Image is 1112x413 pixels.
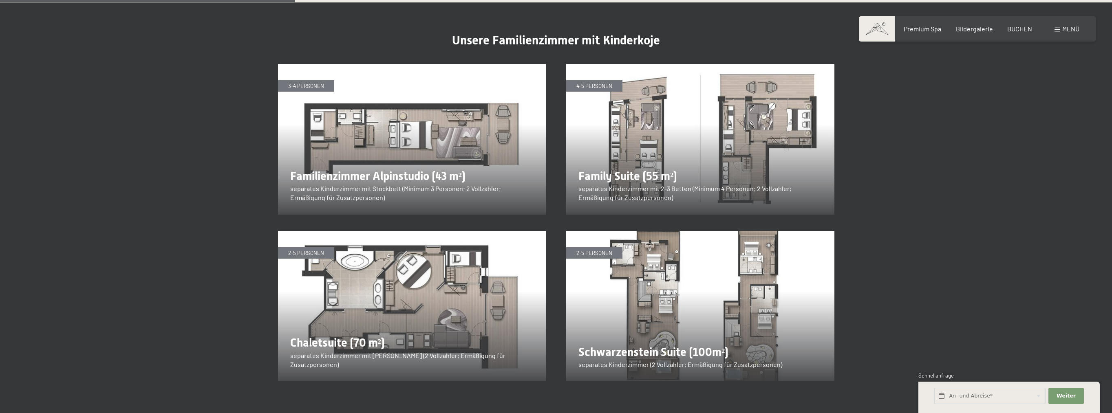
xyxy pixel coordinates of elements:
span: Schnellanfrage [918,372,954,379]
img: Familienhotel: Angebote für einen gelungenen Urlaub [278,64,546,215]
a: Bildergalerie [956,25,993,33]
a: BUCHEN [1007,25,1032,33]
span: Menü [1062,25,1079,33]
a: Premium Spa [904,25,941,33]
span: Weiter [1057,392,1076,400]
img: Familienhotel: Angebote für einen gelungenen Urlaub [278,231,546,382]
img: Familienhotel: Angebote für einen gelungenen Urlaub [566,231,834,382]
button: Weiter [1048,388,1083,404]
span: Unsere Familienzimmer mit Kinderkoje [452,33,660,47]
img: Familienhotel: Angebote für einen gelungenen Urlaub [566,64,834,215]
